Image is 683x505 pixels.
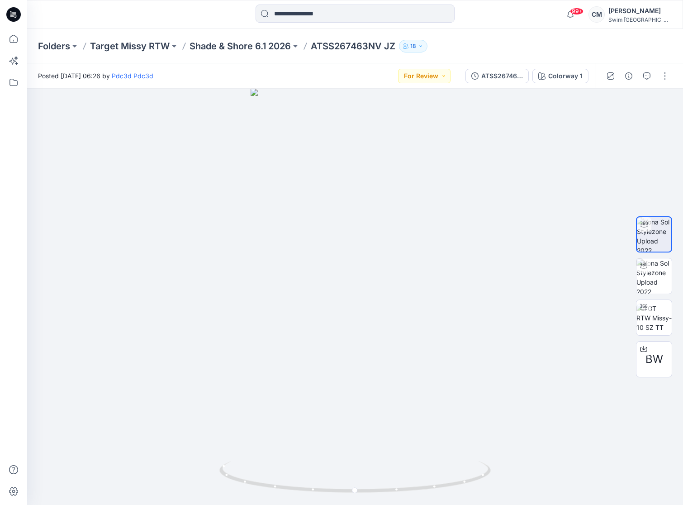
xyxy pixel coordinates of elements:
[608,5,672,16] div: [PERSON_NAME]
[548,71,583,81] div: Colorway 1
[636,304,672,332] img: TGT RTW Missy-10 SZ TT
[410,41,416,51] p: 18
[90,40,170,52] a: Target Missy RTW
[465,69,529,83] button: ATSS267463NV JZ
[645,351,663,367] span: BW
[608,16,672,23] div: Swim [GEOGRAPHIC_DATA]
[621,69,636,83] button: Details
[190,40,291,52] a: Shade & Shore 6.1 2026
[112,72,153,80] a: Pdc3d Pdc3d
[532,69,588,83] button: Colorway 1
[588,6,605,23] div: CM
[636,258,672,294] img: Kona Sol Stylezone Upload 2022
[38,40,70,52] a: Folders
[570,8,583,15] span: 99+
[637,217,671,252] img: Kona Sol Stylezone Upload 2022
[399,40,427,52] button: 18
[38,71,153,81] span: Posted [DATE] 06:26 by
[481,71,523,81] div: ATSS267463NV JZ
[311,40,395,52] p: ATSS267463NV JZ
